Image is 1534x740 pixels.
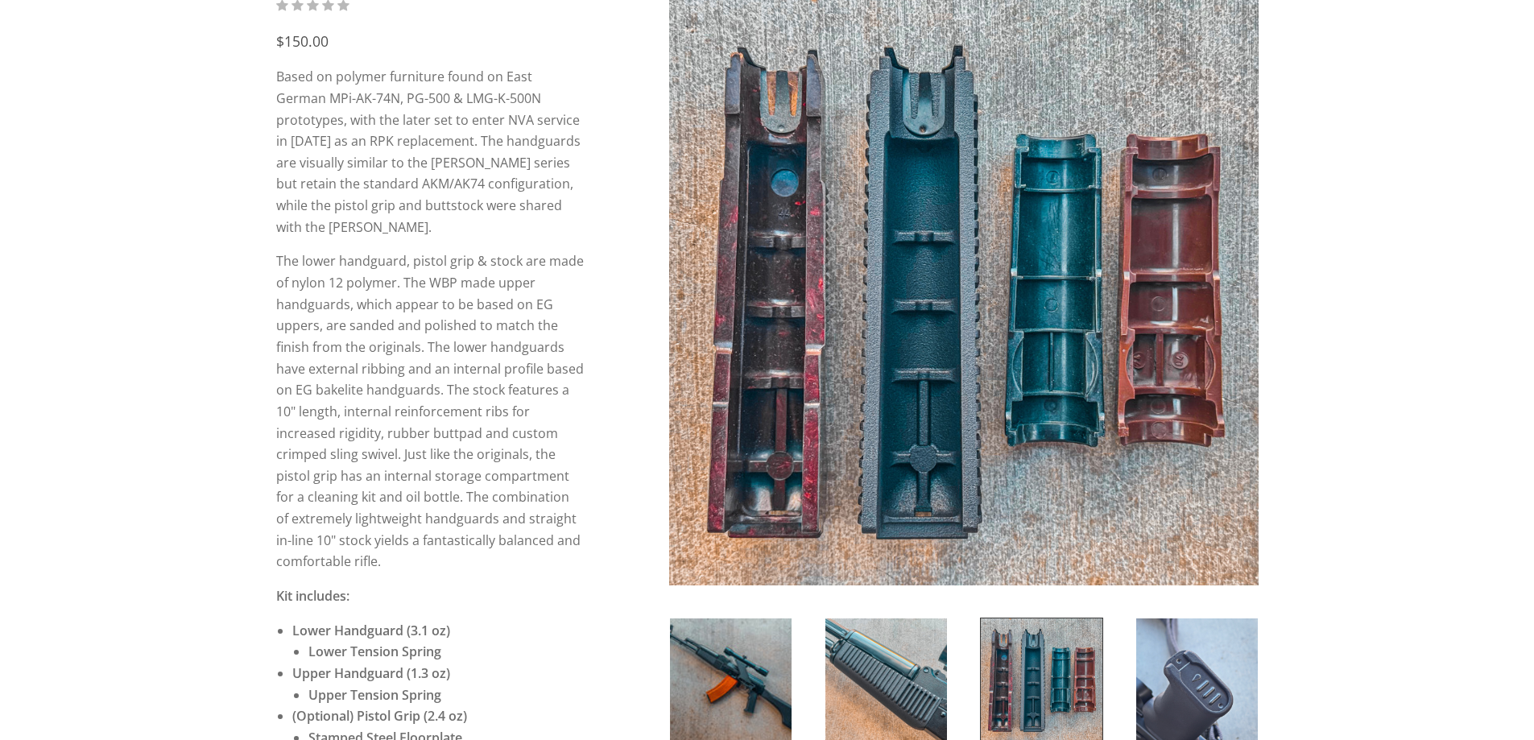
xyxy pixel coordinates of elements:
[276,66,585,238] p: Based on polymer furniture found on East German MPi-AK-74N, PG-500 & LMG-K-500N prototypes, with ...
[276,31,329,51] span: $150.00
[308,643,441,660] strong: Lower Tension Spring
[276,250,585,573] p: The lower handguard, pistol grip & stock are made of nylon 12 polymer. The WBP made upper handgua...
[292,707,467,725] strong: (Optional) Pistol Grip (2.4 oz)
[308,686,441,704] strong: Upper Tension Spring
[292,622,450,639] strong: Lower Handguard (3.1 oz)
[276,587,349,605] strong: Kit includes:
[292,664,450,682] strong: Upper Handguard (1.3 oz)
